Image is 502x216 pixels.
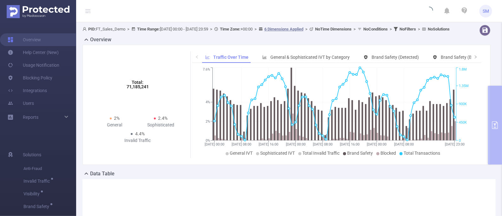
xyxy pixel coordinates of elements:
[303,151,340,156] span: Total Invalid Traffic
[445,142,465,146] tspan: [DATE] 23:00
[404,151,440,156] span: Total Transactions
[347,151,373,156] span: Brand Safety
[125,27,131,31] span: >
[206,100,210,105] tspan: 4%
[459,102,467,106] tspan: 900K
[259,142,279,146] tspan: [DATE] 16:00
[127,84,149,89] tspan: 71,185,241
[206,138,210,143] tspan: 0%
[459,68,467,72] tspan: 1.8M
[137,27,160,31] b: Time Range:
[381,151,396,156] span: Blocked
[8,97,34,110] a: Users
[92,122,138,128] div: General
[220,27,241,31] b: Time Zone:
[313,142,333,146] tspan: [DATE] 08:00
[286,142,306,146] tspan: [DATE] 00:00
[83,27,450,31] span: FT_Sales_Demo [DATE] 00:00 - [DATE] 23:59 +00:00
[459,84,469,88] tspan: 1.35M
[428,27,450,31] b: No Solutions
[83,27,88,31] i: icon: user
[115,137,161,144] div: Invalid Traffic
[262,55,267,59] i: icon: bar-chart
[23,204,51,209] span: Brand Safety
[23,192,42,196] span: Visibility
[232,142,251,146] tspan: [DATE] 08:00
[206,119,210,124] tspan: 2%
[483,5,489,17] span: SM
[23,148,41,161] span: Solutions
[363,27,388,31] b: No Conditions
[416,27,422,31] span: >
[426,7,433,16] i: icon: loading
[394,142,414,146] tspan: [DATE] 08:00
[8,71,52,84] a: Blocking Policy
[208,27,214,31] span: >
[8,46,59,59] a: Help Center (New)
[195,55,199,59] i: icon: left
[441,55,486,60] span: Brand Safety (Blocked)
[132,80,144,85] tspan: Total:
[138,122,184,128] div: Sophisticated
[205,142,224,146] tspan: [DATE] 00:00
[23,179,52,183] span: Invalid Traffic
[23,115,38,120] span: Reports
[135,131,145,136] span: 4.4%
[205,55,210,59] i: icon: line-chart
[23,162,76,175] span: Anti-Fraud
[213,55,248,60] span: Traffic Over Time
[230,151,253,156] span: General IVT
[352,27,358,31] span: >
[270,55,350,60] span: General & Sophisticated IVT by Category
[261,151,295,156] span: Sophisticated IVT
[315,27,352,31] b: No Time Dimensions
[8,59,59,71] a: Usage Notification
[8,33,41,46] a: Overview
[388,27,394,31] span: >
[253,27,259,31] span: >
[88,27,96,31] b: PID:
[90,170,115,178] h2: Data Table
[158,116,168,121] span: 2.4%
[340,142,360,146] tspan: [DATE] 16:00
[474,55,478,59] i: icon: right
[8,84,47,97] a: Integrations
[367,142,387,146] tspan: [DATE] 00:00
[23,111,38,124] a: Reports
[459,120,467,125] tspan: 450K
[114,116,120,121] span: 2%
[400,27,416,31] b: No Filters
[303,27,309,31] span: >
[90,36,111,44] h2: Overview
[7,5,69,18] img: Protected Media
[372,55,419,60] span: Brand Safety (Detected)
[264,27,303,31] u: 6 Dimensions Applied
[203,68,210,72] tspan: 7.6%
[459,138,461,143] tspan: 0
